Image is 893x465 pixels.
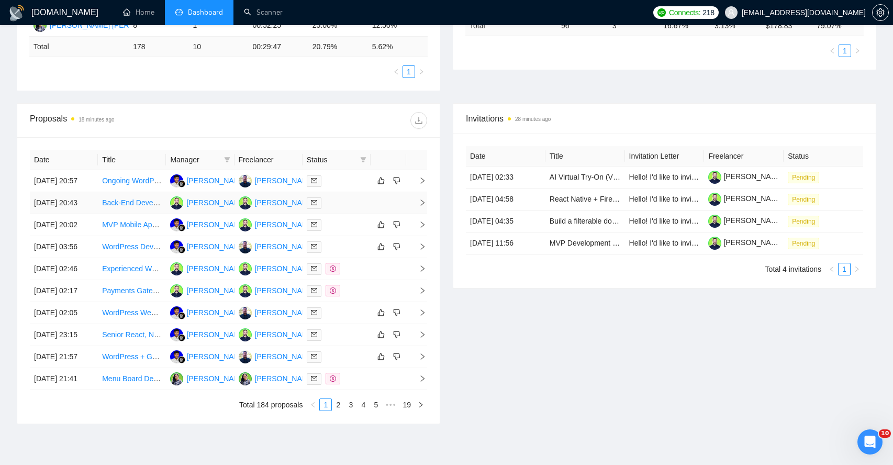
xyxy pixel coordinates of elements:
button: left [825,263,838,275]
div: [PERSON_NAME] [186,329,247,340]
a: WordPress Website Redesign (Figma → WordPress Migration) [102,308,307,317]
span: mail [311,243,317,250]
span: like [377,220,385,229]
span: filter [224,157,230,163]
a: Pending [788,195,823,203]
a: [PERSON_NAME] [708,172,784,181]
button: like [375,328,387,341]
td: 12.50% [368,15,428,37]
a: SK[PERSON_NAME] [239,330,315,338]
span: Connects: [669,7,700,18]
span: 10 [879,429,891,438]
div: [PERSON_NAME] [186,263,247,274]
a: Ongoing WordPress/Avada Designer for Conversion-Focused Page Improvements [102,176,370,185]
td: Ongoing WordPress/Avada Designer for Conversion-Focused Page Improvements [98,170,166,192]
div: [PERSON_NAME] [255,263,315,274]
button: dislike [390,350,403,363]
button: right [851,263,863,275]
li: 19 [399,398,415,411]
span: Pending [788,172,819,183]
span: dollar [330,375,336,382]
a: [PERSON_NAME] [708,216,784,225]
span: left [829,266,835,272]
td: 178 [129,37,188,57]
span: right [410,221,426,228]
td: Menu Board Designer for Pinza Concept Restaurant [98,368,166,390]
img: c1_CvyS9CxCoSJC3mD3BH92RPhVJClFqPvkRQBDCSy2tztzXYjDvTSff_hzb3jbmjQ [708,193,721,206]
div: [PERSON_NAME] [255,219,315,230]
button: dislike [390,218,403,231]
li: Total 184 proposals [239,398,303,411]
a: SK[PERSON_NAME] [239,220,315,228]
img: c1_CvyS9CxCoSJC3mD3BH92RPhVJClFqPvkRQBDCSy2tztzXYjDvTSff_hzb3jbmjQ [708,171,721,184]
td: [DATE] 23:15 [30,324,98,346]
span: right [854,266,860,272]
a: 19 [399,399,414,411]
a: WordPress + Google Sheets Developer to Build Lightweight Player Database & Registration System [102,352,427,361]
span: right [854,48,861,54]
td: WordPress + Google Sheets Developer to Build Lightweight Player Database & Registration System [98,346,166,368]
td: 20.79 % [308,37,368,57]
td: MVP Development for Towing Marketplace Platform [545,233,625,254]
td: Total [29,37,129,57]
img: SK [170,262,183,275]
td: AI Virtual Try-On (VTON) / Stable Diffusion Engineer [545,167,625,189]
div: [PERSON_NAME] [186,219,247,230]
li: Next Page [415,65,428,78]
a: React Native + Firebase Developer for MVP Build [550,195,711,203]
a: FR[PERSON_NAME] [170,176,247,184]
a: 5 [370,399,382,411]
a: AP[PERSON_NAME] [239,242,315,250]
a: FR[PERSON_NAME] [170,242,247,250]
a: Build a filterable donation catalog with Stripe checkout and a JSON webhook payload [550,217,826,225]
li: Previous Page [825,263,838,275]
a: Pending [788,217,823,225]
div: [PERSON_NAME] [255,285,315,296]
span: dislike [393,176,400,185]
li: Next 5 Pages [382,398,399,411]
a: homeHome [123,8,154,17]
img: gigradar-bm.png [178,180,185,187]
th: Status [784,146,863,167]
span: right [410,199,426,206]
a: searchScanner [244,8,283,17]
a: 1 [839,263,850,275]
span: left [393,69,399,75]
li: 1 [839,45,851,57]
a: SK[PERSON_NAME] [239,286,315,294]
th: Invitation Letter [625,146,705,167]
img: SS [34,19,47,32]
td: React Native + Firebase Developer for MVP Build [545,189,625,211]
div: [PERSON_NAME] [186,307,247,318]
td: Build a filterable donation catalog with Stripe checkout and a JSON webhook payload [545,211,625,233]
img: AP [239,350,252,363]
td: [DATE] 21:57 [30,346,98,368]
img: FR [170,328,183,341]
img: logo [8,5,25,21]
td: [DATE] 11:56 [466,233,545,254]
a: SS[PERSON_NAME] [PERSON_NAME] [239,374,377,382]
span: mail [311,287,317,294]
button: like [375,240,387,253]
td: WordPress Developer Needed to Install SmartFormat Feed for SmartNews [98,236,166,258]
span: right [410,331,426,338]
div: [PERSON_NAME] [PERSON_NAME] [255,373,377,384]
span: left [310,402,316,408]
button: right [415,398,427,411]
span: dislike [393,330,400,339]
a: FR[PERSON_NAME] [170,330,247,338]
div: [PERSON_NAME] [PERSON_NAME] [50,19,172,31]
img: FR [170,218,183,231]
button: right [851,45,864,57]
a: SK[PERSON_NAME] [239,264,315,272]
div: [PERSON_NAME] [186,241,247,252]
span: mail [311,200,317,206]
td: 5.62 % [368,37,428,57]
div: [PERSON_NAME] [255,197,315,208]
td: 00:29:47 [249,37,308,57]
th: Freelancer [704,146,784,167]
a: Pending [788,239,823,247]
td: Back-End Developer [98,192,166,214]
span: right [410,265,426,272]
button: like [375,174,387,187]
